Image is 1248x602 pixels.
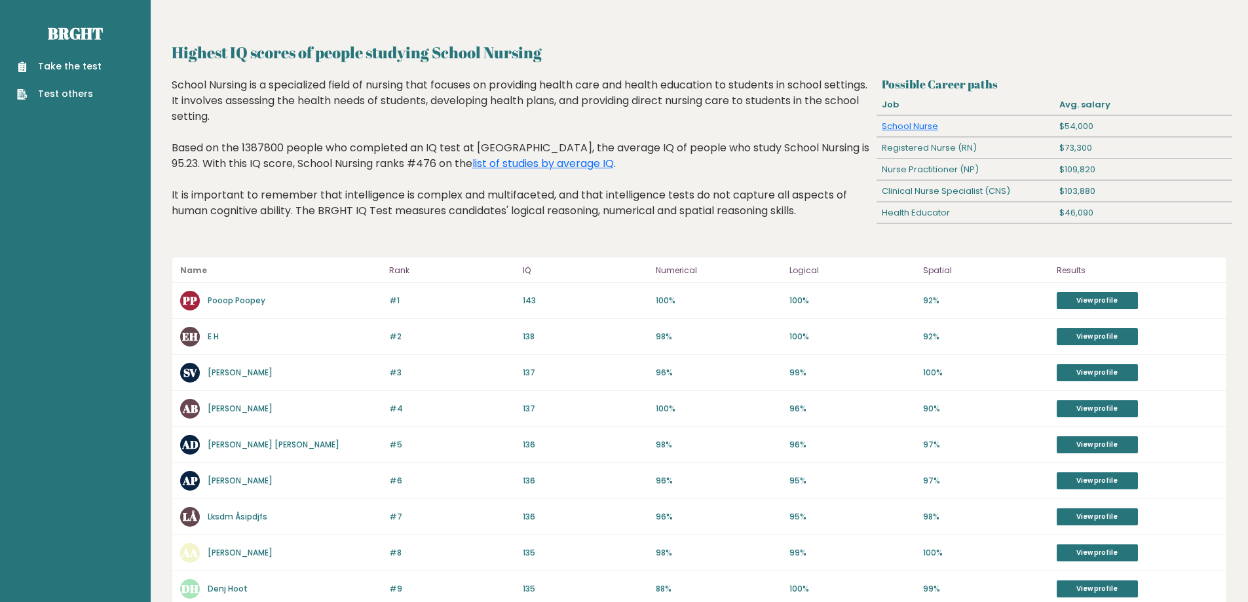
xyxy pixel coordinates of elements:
p: 90% [923,403,1049,415]
p: Spatial [923,263,1049,278]
a: View profile [1057,472,1138,489]
p: 100% [789,295,915,307]
p: 97% [923,475,1049,487]
p: 88% [656,583,782,595]
p: 99% [789,547,915,559]
p: 96% [789,439,915,451]
a: [PERSON_NAME] [208,547,273,558]
p: 100% [789,583,915,595]
div: $109,820 [1055,159,1232,180]
p: 137 [523,403,649,415]
p: 96% [789,403,915,415]
p: #8 [389,547,515,559]
p: 136 [523,439,649,451]
h3: Possible Career paths [882,77,1227,91]
p: #9 [389,583,515,595]
a: View profile [1057,436,1138,453]
div: $54,000 [1055,116,1232,137]
a: Take the test [17,60,102,73]
b: Name [180,265,207,276]
div: School Nursing is a specialized field of nursing that focuses on providing health care and health... [172,77,872,238]
a: [PERSON_NAME] [PERSON_NAME] [208,439,339,450]
a: [PERSON_NAME] [208,475,273,486]
p: Logical [789,263,915,278]
p: IQ [523,263,649,278]
p: 92% [923,295,1049,307]
p: 143 [523,295,649,307]
a: View profile [1057,292,1138,309]
p: #1 [389,295,515,307]
p: 100% [789,331,915,343]
text: PP [182,293,197,308]
p: Numerical [656,263,782,278]
a: list of studies by average IQ [472,156,614,171]
div: Clinical Nurse Specialist (CNS) [877,181,1054,202]
div: Nurse Practitioner (NP) [877,159,1054,180]
div: Health Educator [877,202,1054,223]
p: 98% [656,547,782,559]
text: SV [183,365,197,380]
p: 97% [923,439,1049,451]
text: AB [182,401,198,416]
p: 100% [656,403,782,415]
a: Pooop Poopey [208,295,265,306]
text: AD [181,437,199,452]
text: LÅ [183,509,197,524]
p: 98% [656,331,782,343]
h2: Highest IQ scores of people studying School Nursing [172,41,1227,64]
div: $73,300 [1055,138,1232,159]
p: 92% [923,331,1049,343]
div: $103,880 [1055,181,1232,202]
a: View profile [1057,544,1138,561]
p: 98% [656,439,782,451]
p: 95% [789,475,915,487]
p: 135 [523,583,649,595]
p: 100% [923,367,1049,379]
text: DH [181,581,199,596]
p: 99% [789,367,915,379]
a: School Nurse [882,120,938,132]
p: #4 [389,403,515,415]
p: 95% [789,511,915,523]
p: 96% [656,367,782,379]
p: 98% [923,511,1049,523]
p: 136 [523,475,649,487]
text: AP [182,473,198,488]
a: [PERSON_NAME] [208,367,273,378]
div: $46,090 [1055,202,1232,223]
p: #5 [389,439,515,451]
p: #3 [389,367,515,379]
a: Brght [48,23,103,44]
p: 100% [923,547,1049,559]
a: [PERSON_NAME] [208,403,273,414]
p: 99% [923,583,1049,595]
text: EH [182,329,198,344]
a: View profile [1057,508,1138,525]
p: 96% [656,511,782,523]
div: Job [877,94,1054,115]
p: 135 [523,547,649,559]
div: Registered Nurse (RN) [877,138,1054,159]
p: 138 [523,331,649,343]
p: 96% [656,475,782,487]
a: View profile [1057,364,1138,381]
a: E H [208,331,219,342]
p: #2 [389,331,515,343]
p: 137 [523,367,649,379]
a: Test others [17,87,102,101]
div: Avg. salary [1055,94,1232,115]
p: #6 [389,475,515,487]
p: Results [1057,263,1219,278]
a: View profile [1057,580,1138,597]
a: View profile [1057,400,1138,417]
p: Rank [389,263,515,278]
a: Denj Hoot [208,583,248,594]
p: #7 [389,511,515,523]
a: Lksdm Åsipdjfs [208,511,267,522]
p: 136 [523,511,649,523]
p: 100% [656,295,782,307]
text: AA [181,545,198,560]
a: View profile [1057,328,1138,345]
